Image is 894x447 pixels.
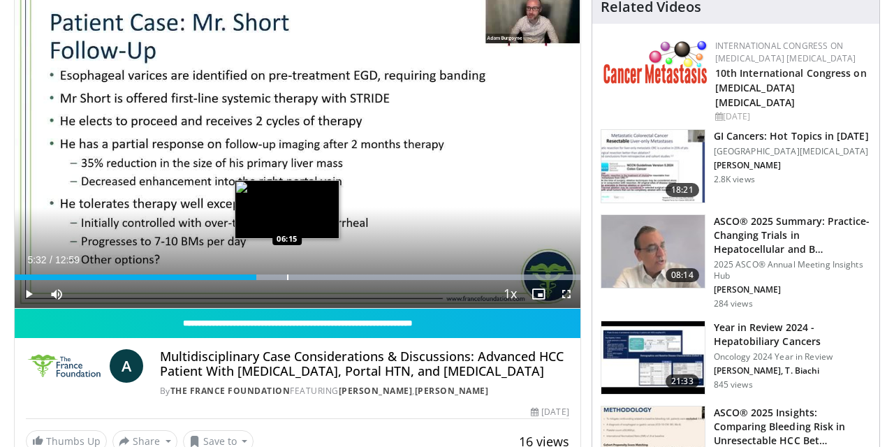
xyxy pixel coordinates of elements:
h3: GI Cancers: Hot Topics in [DATE] [714,129,869,143]
p: [PERSON_NAME], T. Biachi [714,365,871,376]
button: Play [15,280,43,308]
span: 08:14 [666,268,699,282]
span: 5:32 [27,254,46,265]
p: Oncology 2024 Year in Review [714,351,871,362]
a: 08:14 ASCO® 2025 Summary: Practice-Changing Trials in Hepatocellular and B… 2025 ASCO® Annual Mee... [601,214,871,309]
p: 284 views [714,298,753,309]
div: [DATE] [531,406,569,418]
span: 21:33 [666,374,699,388]
p: 2.8K views [714,174,755,185]
a: The France Foundation [170,385,291,397]
h3: Year in Review 2024 - Hepatobiliary Cancers [714,321,871,349]
a: 21:33 Year in Review 2024 - Hepatobiliary Cancers Oncology 2024 Year in Review [PERSON_NAME], T. ... [601,321,871,395]
h4: Multidisciplinary Case Considerations & Discussions: Advanced HCC Patient With [MEDICAL_DATA], Po... [160,349,569,379]
p: 845 views [714,379,753,390]
span: 18:21 [666,183,699,197]
img: The France Foundation [26,349,104,383]
span: / [50,254,52,265]
a: [PERSON_NAME] [415,385,489,397]
span: 12:59 [55,254,80,265]
img: eeae3cd1-4c1e-4d08-a626-dc316edc93ab.150x105_q85_crop-smart_upscale.jpg [601,130,705,203]
p: [PERSON_NAME] [714,284,871,295]
a: 18:21 GI Cancers: Hot Topics in [DATE] [GEOGRAPHIC_DATA][MEDICAL_DATA] [PERSON_NAME] 2.8K views [601,129,871,203]
div: By FEATURING , [160,385,569,397]
p: [GEOGRAPHIC_DATA][MEDICAL_DATA] [714,146,869,157]
button: Mute [43,280,71,308]
div: [DATE] [715,110,868,123]
a: A [110,349,143,383]
button: Enable picture-in-picture mode [525,280,552,308]
a: 10th International Congress on [MEDICAL_DATA] [MEDICAL_DATA] [715,66,867,109]
button: Fullscreen [552,280,580,308]
img: 6ff8bc22-9509-4454-a4f8-ac79dd3b8976.png.150x105_q85_autocrop_double_scale_upscale_version-0.2.png [603,40,708,84]
img: image.jpeg [235,180,339,239]
img: 453a5945-1acb-4386-98c6-54c8f239c86a.150x105_q85_crop-smart_upscale.jpg [601,215,705,288]
h3: ASCO® 2025 Summary: Practice-Changing Trials in Hepatocellular and B… [714,214,871,256]
img: d6f7d74d-60ec-4f6c-b687-6bead1d1284b.150x105_q85_crop-smart_upscale.jpg [601,321,705,394]
p: 2025 ASCO® Annual Meeting Insights Hub [714,259,871,281]
button: Playback Rate [497,280,525,308]
a: International Congress on [MEDICAL_DATA] [MEDICAL_DATA] [715,40,856,64]
p: [PERSON_NAME] [714,160,869,171]
div: Progress Bar [15,274,580,280]
a: [PERSON_NAME] [339,385,413,397]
